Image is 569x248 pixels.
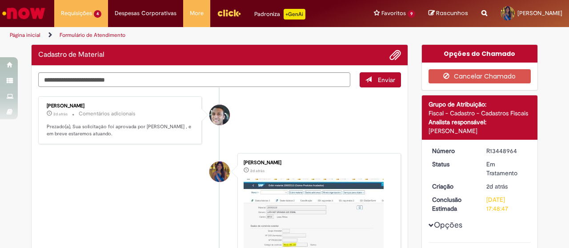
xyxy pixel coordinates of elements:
[517,9,562,17] span: [PERSON_NAME]
[360,72,401,87] button: Enviar
[60,31,125,39] a: Formulário de Atendimento
[250,168,264,173] span: 2d atrás
[486,182,528,191] div: 26/08/2025 15:11:42
[389,49,401,61] button: Adicionar anexos
[486,182,508,190] span: 2d atrás
[254,9,305,20] div: Padroniza
[378,76,395,84] span: Enviar
[425,182,480,191] dt: Criação
[486,182,508,190] time: 26/08/2025 15:11:42
[47,103,195,109] div: [PERSON_NAME]
[381,9,406,18] span: Favoritos
[190,9,204,18] span: More
[79,110,136,118] small: Comentários adicionais
[1,4,47,22] img: ServiceNow
[425,160,480,169] dt: Status
[429,118,531,126] div: Analista responsável:
[486,195,528,213] div: [DATE] 17:48:47
[429,126,531,135] div: [PERSON_NAME]
[250,168,264,173] time: 26/08/2025 15:11:19
[47,123,195,137] p: Prezado(a), Sua solicitação foi aprovada por [PERSON_NAME] , e em breve estaremos atuando.
[429,109,531,118] div: Fiscal - Cadastro - Cadastros Fiscais
[425,146,480,155] dt: Número
[115,9,176,18] span: Despesas Corporativas
[53,111,68,117] time: 26/08/2025 15:48:47
[422,45,538,63] div: Opções do Chamado
[436,9,468,17] span: Rascunhos
[244,160,392,165] div: [PERSON_NAME]
[429,100,531,109] div: Grupo de Atribuição:
[209,105,230,125] div: Vaner Gaspar Da Silva
[209,161,230,182] div: Beatriz Nunes Mariano
[425,195,480,213] dt: Conclusão Estimada
[486,160,528,177] div: Em Tratamento
[284,9,305,20] p: +GenAi
[408,10,415,18] span: 9
[61,9,92,18] span: Requisições
[38,72,350,87] textarea: Digite sua mensagem aqui...
[429,9,468,18] a: Rascunhos
[94,10,101,18] span: 4
[38,51,104,59] h2: Cadastro de Material Histórico de tíquete
[429,69,531,83] button: Cancelar Chamado
[486,146,528,155] div: R13448964
[53,111,68,117] span: 2d atrás
[217,6,241,20] img: click_logo_yellow_360x200.png
[10,31,40,39] a: Página inicial
[7,27,373,43] ul: Trilhas de página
